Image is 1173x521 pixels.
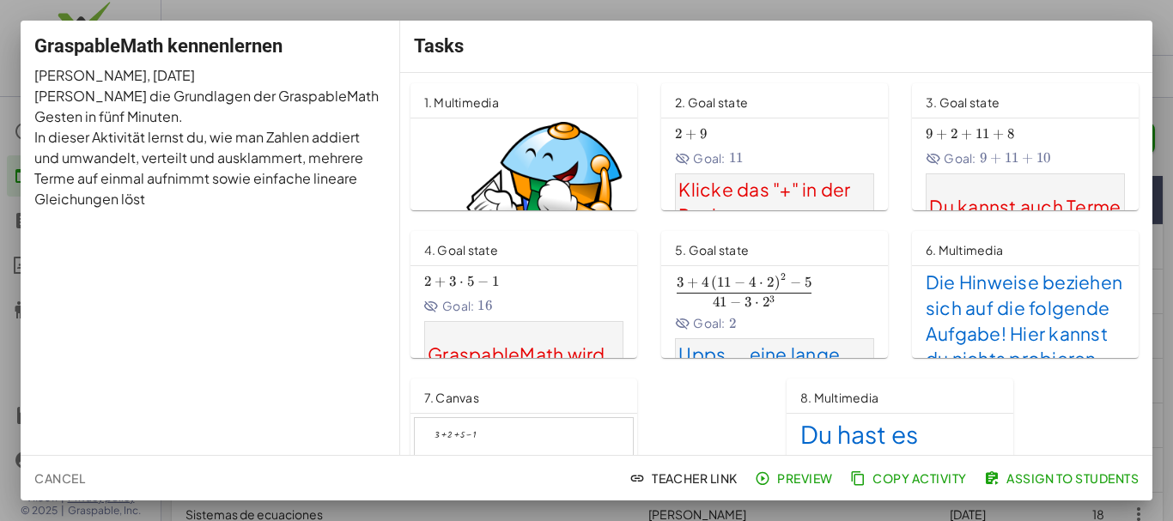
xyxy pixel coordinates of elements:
button: Assign to Students [981,463,1146,494]
i: Goal State is hidden. [926,151,941,167]
a: 2. Goal stateGoal:Klicke das "+" in der Rechnung an zum Addieren [661,83,891,210]
span: 1. Multimedia [424,94,499,110]
div: Tasks [400,21,1152,72]
span: GraspableMath kennenlernen [34,35,283,57]
span: 41 [713,294,727,311]
span: Du hast es geschafft [800,419,923,483]
span: 9 [926,125,933,142]
span: + [990,149,1001,167]
span: Copy Activity [854,470,967,486]
span: 6. Multimedia [926,242,1003,257]
button: Preview [751,463,840,494]
a: 3. Goal stateGoal:Du kannst auch Terme übereinander ziehen, um sie zu kombinieren [912,83,1142,210]
span: Assign to Students [988,470,1139,486]
span: − [734,274,745,291]
span: 2 [767,274,774,291]
span: 9 [980,149,987,167]
span: Die Hinweise beziehen sich auf die folgende Aufgabe! Hier kannst du nichts probieren musst aber l... [926,270,1127,421]
span: ⋅ [755,294,759,311]
span: Preview [758,470,833,486]
span: 9 [700,125,707,142]
span: − [790,274,801,291]
span: Teacher Link [633,470,738,486]
span: 3 [677,274,684,291]
span: 2 [781,270,786,282]
span: 2 [675,125,682,142]
img: 5443cee5baab519131d933829d26f1073b091f606405aceefae9d72a2ebf918d.png [466,122,623,308]
span: 10 [1036,149,1051,167]
span: 5. Goal state [675,242,749,257]
span: 5 [805,274,811,291]
span: [PERSON_NAME] [34,66,147,84]
a: 6. MultimediaDie Hinweise beziehen sich auf die folgende Aufgabe! Hier kannst du nichts probieren... [912,231,1142,358]
span: ⋅ [759,274,763,291]
span: − [730,294,741,311]
span: 11 [729,149,744,167]
span: 4 [749,274,756,291]
span: 3 [745,294,751,311]
span: 2 [424,273,431,290]
span: 👍 [915,453,945,483]
span: + [993,125,1004,142]
span: 2. Goal state [675,94,748,110]
span: 2 [763,294,769,311]
span: GraspableMath wird auf die richtige Reihenfolge der Operationen bestehen, also etwa "Punkt-vor-St... [428,342,609,519]
a: 5. Goal stateGoal:Upps ... eine lange Rechnung!! [661,231,891,358]
span: 11 [975,125,990,142]
span: 3. Goal state [926,94,1000,110]
a: 7. Canvas [410,379,766,506]
button: Teacher Link [626,463,745,494]
i: Goal State is hidden. [675,151,690,167]
a: 8. MultimediaDu hast es geschafft👍 [787,379,1142,506]
span: Goal: [675,149,726,167]
span: 1 [492,273,499,290]
span: ​ [811,273,813,297]
span: 3 [449,273,456,290]
i: Goal State is hidden. [424,299,440,314]
span: Goal: [424,297,475,314]
span: ⋅ [459,273,464,290]
span: 11 [1005,149,1019,167]
a: 1. Multimedia [410,83,641,210]
span: Cancel [34,470,85,486]
span: 8. Multimedia [800,390,878,405]
span: + [936,125,947,142]
span: + [685,125,696,142]
a: 4. Goal stateGoal:GraspableMath wird auf die richtige Reihenfolge der Operationen bestehen, also ... [410,231,641,358]
span: 2 [951,125,957,142]
span: Goal: [926,149,976,167]
span: Upps ... eine lange Rechnung!! [678,342,843,391]
span: ( [711,274,717,291]
span: − [477,273,489,290]
span: Klicke das "+" in der Rechnung an zum Addieren [678,178,854,252]
span: 8 [1007,125,1014,142]
span: , [DATE] [147,66,195,84]
span: Du kannst auch Terme übereinander ziehen, um sie zu kombinieren [929,195,1124,294]
span: + [687,274,698,291]
button: Copy Activity [847,463,974,494]
span: 4. Goal state [424,242,498,257]
p: [PERSON_NAME] die Grundlagen der GraspableMath Gesten in fünf Minuten. [34,86,386,127]
i: Goal State is hidden. [675,316,690,331]
button: Cancel [27,463,92,494]
p: In dieser Aktivität lernst du, wie man Zahlen addiert und umwandelt, verteilt und ausklammert, me... [34,127,386,209]
span: ) [775,274,781,291]
span: 4 [702,274,708,291]
span: 2 [729,315,736,332]
span: 16 [477,297,492,314]
span: 5 [467,273,474,290]
span: Goal: [675,315,726,332]
span: 11 [717,274,732,291]
span: + [1022,149,1033,167]
span: + [435,273,446,290]
span: 7. Canvas [424,390,479,405]
span: + [961,125,972,142]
